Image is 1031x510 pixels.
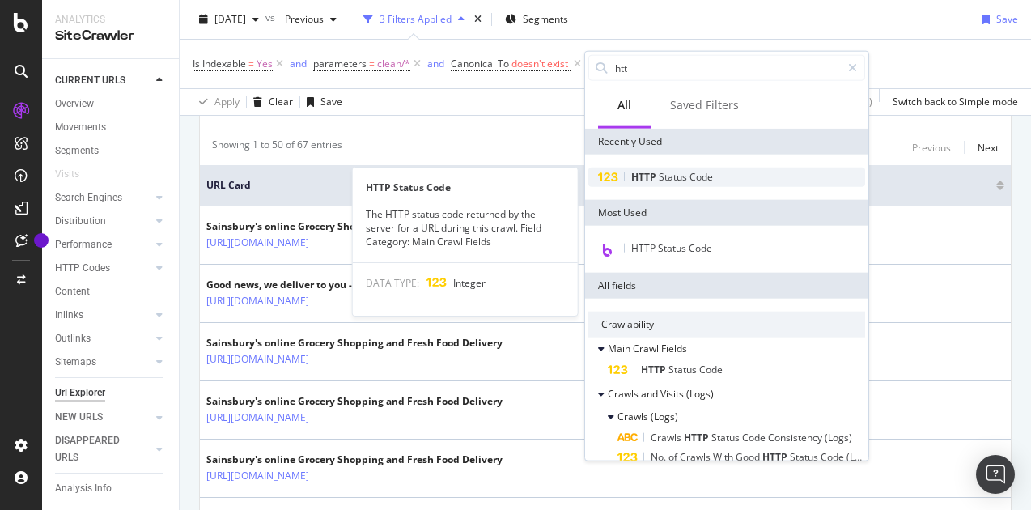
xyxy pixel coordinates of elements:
[978,141,999,155] div: Next
[55,480,112,497] div: Analysis Info
[825,431,852,444] span: (Logs)
[661,342,687,355] span: Fields
[206,235,309,251] a: [URL][DOMAIN_NAME]
[206,336,503,351] div: Sainsbury's online Grocery Shopping and Fresh Food Delivery
[320,95,342,108] div: Save
[278,6,343,32] button: Previous
[55,385,105,402] div: Url Explorer
[55,283,90,300] div: Content
[613,56,841,80] input: Search by field name
[631,241,712,255] span: HTTP Status Code
[55,13,166,27] div: Analytics
[631,170,659,184] span: HTTP
[55,166,79,183] div: Visits
[821,450,846,464] span: Code
[617,97,631,113] div: All
[55,119,106,136] div: Movements
[742,431,768,444] span: Code
[369,57,375,70] span: =
[668,450,680,464] span: of
[55,354,151,371] a: Sitemaps
[313,57,367,70] span: parameters
[206,468,309,484] a: [URL][DOMAIN_NAME]
[206,293,309,309] a: [URL][DOMAIN_NAME]
[366,276,419,290] span: DATA TYPE:
[689,170,713,184] span: Code
[499,6,575,32] button: Segments
[290,57,307,70] div: and
[680,450,713,464] span: Crawls
[380,12,452,26] div: 3 Filters Applied
[641,387,660,401] span: and
[55,432,151,466] a: DISAPPEARED URLS
[912,141,951,155] div: Previous
[670,97,739,113] div: Saved Filters
[55,96,168,113] a: Overview
[762,450,790,464] span: HTTP
[711,431,742,444] span: Status
[699,363,723,376] span: Code
[55,283,168,300] a: Content
[212,138,342,157] div: Showing 1 to 50 of 67 entries
[55,480,168,497] a: Analysis Info
[585,129,868,155] div: Recently Used
[978,138,999,157] button: Next
[55,96,94,113] div: Overview
[641,363,668,376] span: HTTP
[257,53,273,75] span: Yes
[55,260,110,277] div: HTTP Codes
[55,432,137,466] div: DISAPPEARED URLS
[451,57,509,70] span: Canonical To
[686,387,714,401] span: (Logs)
[55,142,168,159] a: Segments
[300,89,342,115] button: Save
[55,213,151,230] a: Distribution
[193,89,240,115] button: Apply
[248,57,254,70] span: =
[893,95,1018,108] div: Switch back to Simple mode
[193,6,265,32] button: [DATE]
[55,213,106,230] div: Distribution
[790,450,821,464] span: Status
[471,11,485,28] div: times
[608,387,641,401] span: Crawls
[846,450,874,464] span: (Logs)
[588,312,865,338] div: Crawlability
[265,11,278,24] span: vs
[55,72,151,89] a: CURRENT URLS
[55,189,151,206] a: Search Engines
[659,170,689,184] span: Status
[585,200,868,226] div: Most Used
[976,6,1018,32] button: Save
[55,142,99,159] div: Segments
[453,276,486,290] span: Integer
[206,453,503,467] div: Sainsbury's online Grocery Shopping and Fresh Food Delivery
[247,89,293,115] button: Clear
[886,89,1018,115] button: Switch back to Simple mode
[768,431,825,444] span: Consistency
[651,431,684,444] span: Crawls
[523,12,568,26] span: Segments
[55,354,96,371] div: Sitemaps
[269,95,293,108] div: Clear
[55,409,151,426] a: NEW URLS
[427,57,444,70] div: and
[55,166,95,183] a: Visits
[713,450,736,464] span: With
[585,273,868,299] div: All fields
[617,410,651,423] span: Crawls
[55,260,151,277] a: HTTP Codes
[206,351,309,368] a: [URL][DOMAIN_NAME]
[55,307,83,324] div: Inlinks
[206,219,503,234] div: Sainsbury's online Grocery Shopping and Fresh Food Delivery
[660,387,686,401] span: Visits
[206,410,309,426] a: [URL][DOMAIN_NAME]
[357,6,471,32] button: 3 Filters Applied
[278,12,324,26] span: Previous
[668,363,699,376] span: Status
[353,207,578,249] div: The HTTP status code returned by the server for a URL during this crawl. Field Category: Main Cra...
[976,455,1015,494] div: Open Intercom Messenger
[290,56,307,71] button: and
[608,342,633,355] span: Main
[206,394,503,409] div: Sainsbury's online Grocery Shopping and Fresh Food Delivery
